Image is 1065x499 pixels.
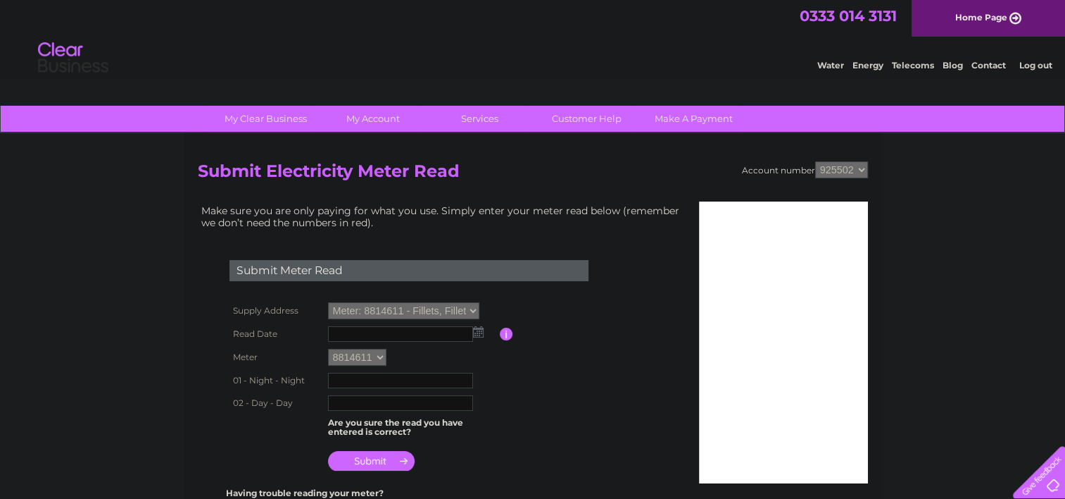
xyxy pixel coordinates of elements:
a: Customer Help [529,106,645,132]
a: 0333 014 3131 [800,7,897,25]
a: Log out [1019,60,1052,70]
a: Telecoms [892,60,934,70]
input: Information [500,328,513,340]
input: Submit [328,451,415,471]
a: Water [817,60,844,70]
h2: Submit Electricity Meter Read [198,161,868,188]
a: My Account [315,106,431,132]
img: ... [473,326,484,338]
th: Supply Address [226,299,324,323]
th: Read Date [226,323,324,345]
th: 02 - Day - Day [226,392,324,414]
th: Meter [226,345,324,369]
a: Contact [971,60,1006,70]
img: logo.png [37,37,109,80]
td: Are you sure the read you have entered is correct? [324,414,500,441]
a: My Clear Business [208,106,324,132]
td: Make sure you are only paying for what you use. Simply enter your meter read below (remember we d... [198,202,691,231]
a: Make A Payment [636,106,752,132]
a: Energy [852,60,883,70]
div: Account number [742,161,868,178]
div: Clear Business is a trading name of Verastar Limited (registered in [GEOGRAPHIC_DATA] No. 3667643... [201,8,866,68]
a: Services [422,106,538,132]
th: 01 - Night - Night [226,369,324,392]
b: Having trouble reading your meter? [226,488,384,498]
a: Blog [943,60,963,70]
div: Submit Meter Read [229,260,588,281]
